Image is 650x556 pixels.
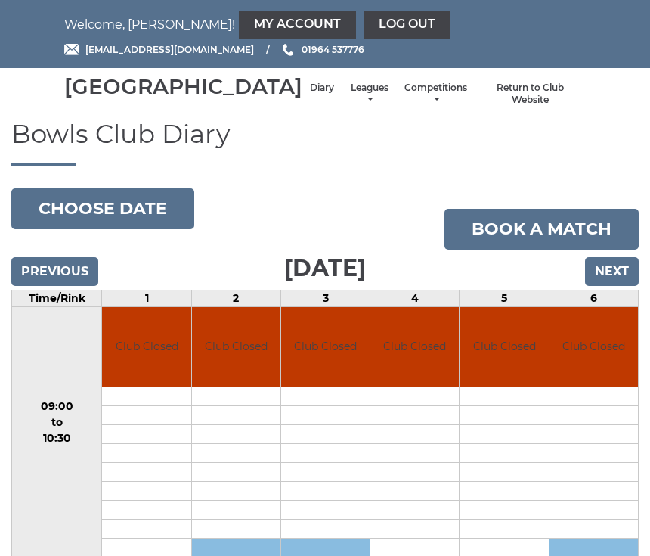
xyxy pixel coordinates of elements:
[549,290,638,307] td: 6
[102,307,190,387] td: Club Closed
[283,44,293,56] img: Phone us
[12,307,102,539] td: 09:00 to 10:30
[460,290,549,307] td: 5
[349,82,389,107] a: Leagues
[192,307,280,387] td: Club Closed
[482,82,578,107] a: Return to Club Website
[12,290,102,307] td: Time/Rink
[280,42,364,57] a: Phone us 01964 537776
[64,75,302,98] div: [GEOGRAPHIC_DATA]
[64,44,79,55] img: Email
[281,307,370,387] td: Club Closed
[85,44,254,55] span: [EMAIL_ADDRESS][DOMAIN_NAME]
[102,290,191,307] td: 1
[585,257,639,286] input: Next
[11,120,639,166] h1: Bowls Club Diary
[64,11,586,39] nav: Welcome, [PERSON_NAME]!
[310,82,334,95] a: Diary
[64,42,254,57] a: Email [EMAIL_ADDRESS][DOMAIN_NAME]
[549,307,638,387] td: Club Closed
[11,257,98,286] input: Previous
[404,82,467,107] a: Competitions
[239,11,356,39] a: My Account
[460,307,548,387] td: Club Closed
[191,290,280,307] td: 2
[444,209,639,250] a: Book a match
[280,290,370,307] td: 3
[302,44,364,55] span: 01964 537776
[11,188,194,229] button: Choose date
[370,290,460,307] td: 4
[370,307,459,387] td: Club Closed
[364,11,450,39] a: Log out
